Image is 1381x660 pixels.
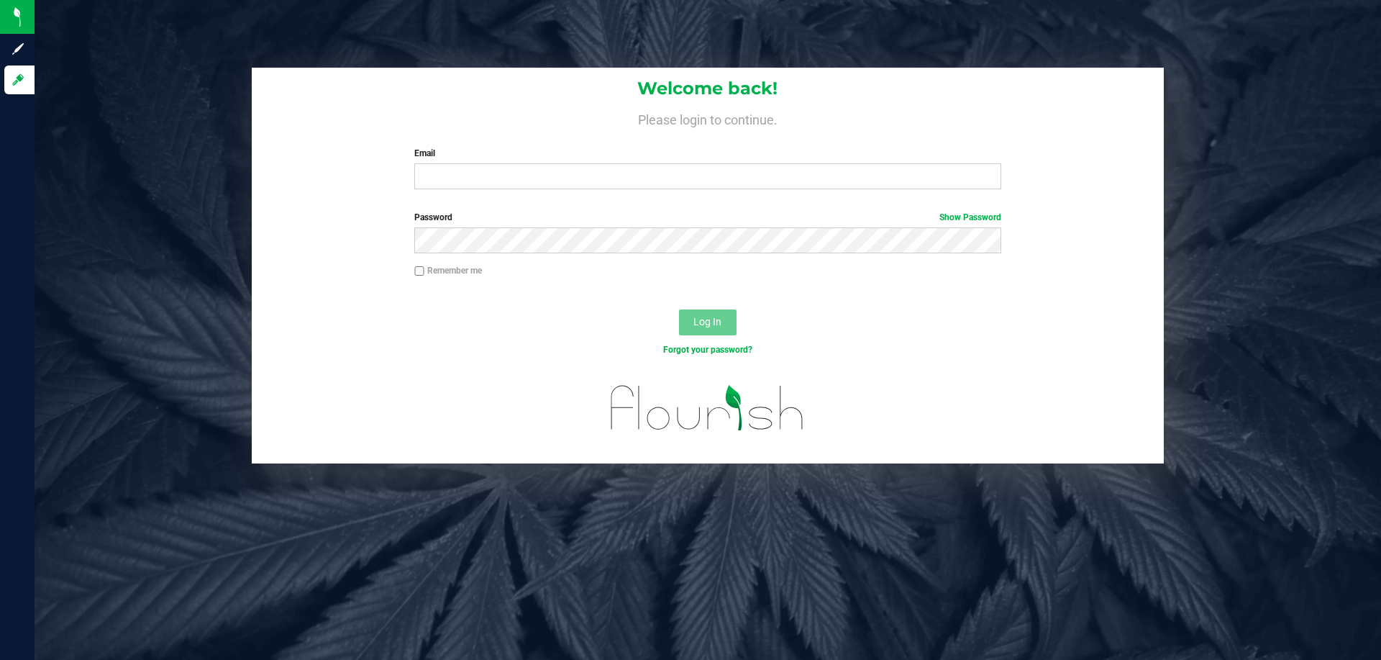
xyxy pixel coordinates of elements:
[252,79,1164,98] h1: Welcome back!
[414,266,424,276] input: Remember me
[414,212,452,222] span: Password
[252,109,1164,127] h4: Please login to continue.
[593,371,821,445] img: flourish_logo.svg
[414,264,482,277] label: Remember me
[11,42,25,56] inline-svg: Sign up
[663,345,752,355] a: Forgot your password?
[693,316,721,327] span: Log In
[11,73,25,87] inline-svg: Log in
[939,212,1001,222] a: Show Password
[414,147,1001,160] label: Email
[679,309,737,335] button: Log In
